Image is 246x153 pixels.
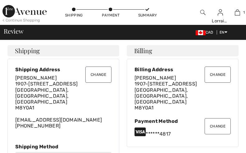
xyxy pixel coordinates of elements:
[196,30,216,35] span: CAD
[85,67,111,83] button: Change
[135,81,197,111] span: 1907-[STREET_ADDRESS] [GEOGRAPHIC_DATA], [GEOGRAPHIC_DATA], [GEOGRAPHIC_DATA] M8Y0A1
[135,67,231,72] div: Billing Address
[235,9,240,16] img: My Bag
[218,9,223,16] img: My Info
[218,9,223,15] a: Sign In
[15,144,111,150] div: Shipping Method
[134,48,152,54] span: Billing
[15,75,111,129] div: [EMAIL_ADDRESS][DOMAIN_NAME] [PHONE_NUMBER]
[102,12,120,18] div: Payment
[2,17,40,23] div: < Continue Shopping
[15,75,57,81] span: [PERSON_NAME]
[138,12,157,18] div: Summary
[2,5,47,17] img: 1ère Avenue
[220,30,227,35] span: EN
[15,67,111,72] div: Shipping Address
[229,9,246,16] a: 1
[135,118,231,124] div: Payment Method
[135,75,176,81] span: [PERSON_NAME]
[205,118,231,134] button: Change
[212,18,228,24] div: Lorraine
[15,81,78,111] span: 1907-[STREET_ADDRESS] [GEOGRAPHIC_DATA], [GEOGRAPHIC_DATA], [GEOGRAPHIC_DATA] M8Y0A1
[200,9,206,16] img: search the website
[243,10,245,15] span: 1
[15,48,40,54] span: Shipping
[196,30,206,35] img: Canadian Dollar
[64,12,83,18] div: Shipping
[4,28,23,34] span: Review
[205,67,231,83] button: Change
